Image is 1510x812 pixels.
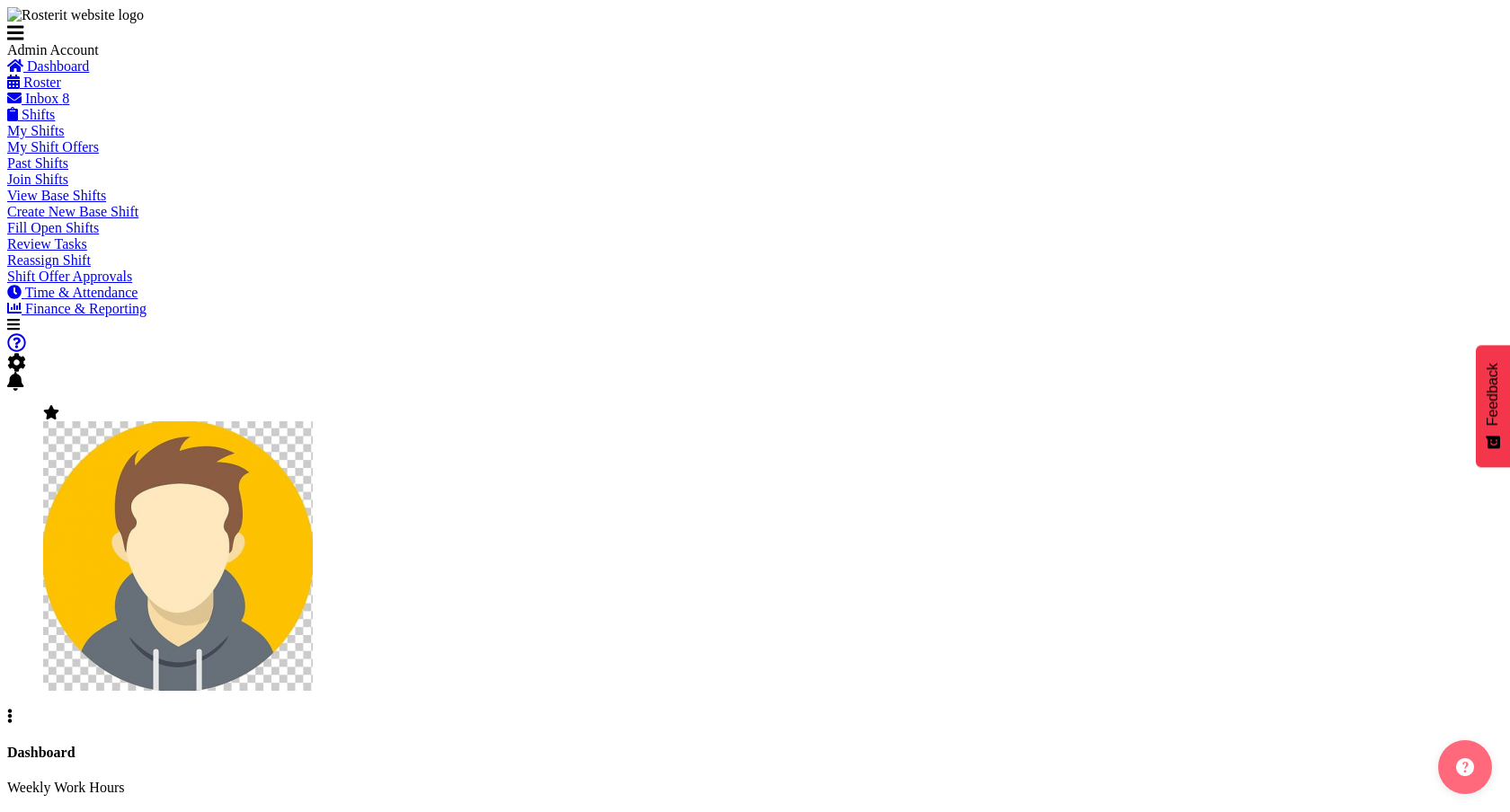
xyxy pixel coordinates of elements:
[7,252,91,268] a: Reassign Shift
[7,188,106,203] a: View Base Shifts
[7,107,55,122] a: Shifts
[7,204,138,219] a: Create New Base Shift
[7,155,68,171] a: Past Shifts
[7,7,144,23] img: Rosterit website logo
[7,780,1503,796] p: Weekly Work Hours
[1485,363,1501,426] span: Feedback
[25,285,138,300] span: Time & Attendance
[43,421,313,691] img: admin-rosteritf9cbda91fdf824d97c9d6345b1f660ea.png
[7,58,89,74] a: Dashboard
[7,220,99,235] a: Fill Open Shifts
[25,91,58,106] span: Inbox
[7,236,87,252] a: Review Tasks
[7,123,65,138] a: My Shifts
[1476,345,1510,467] button: Feedback - Show survey
[7,139,99,154] a: My Shift Offers
[25,301,147,316] span: Finance & Reporting
[7,75,61,90] a: Roster
[7,91,69,106] a: Inbox 8
[7,745,1503,761] h4: Dashboard
[7,172,68,187] a: Join Shifts
[7,301,147,316] a: Finance & Reporting
[7,269,132,284] a: Shift Offer Approvals
[22,107,55,122] span: Shifts
[62,91,69,106] span: 8
[7,42,277,58] div: Admin Account
[1456,758,1474,776] img: help-xxl-2.png
[27,58,89,74] span: Dashboard
[23,75,61,90] span: Roster
[7,285,138,300] a: Time & Attendance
